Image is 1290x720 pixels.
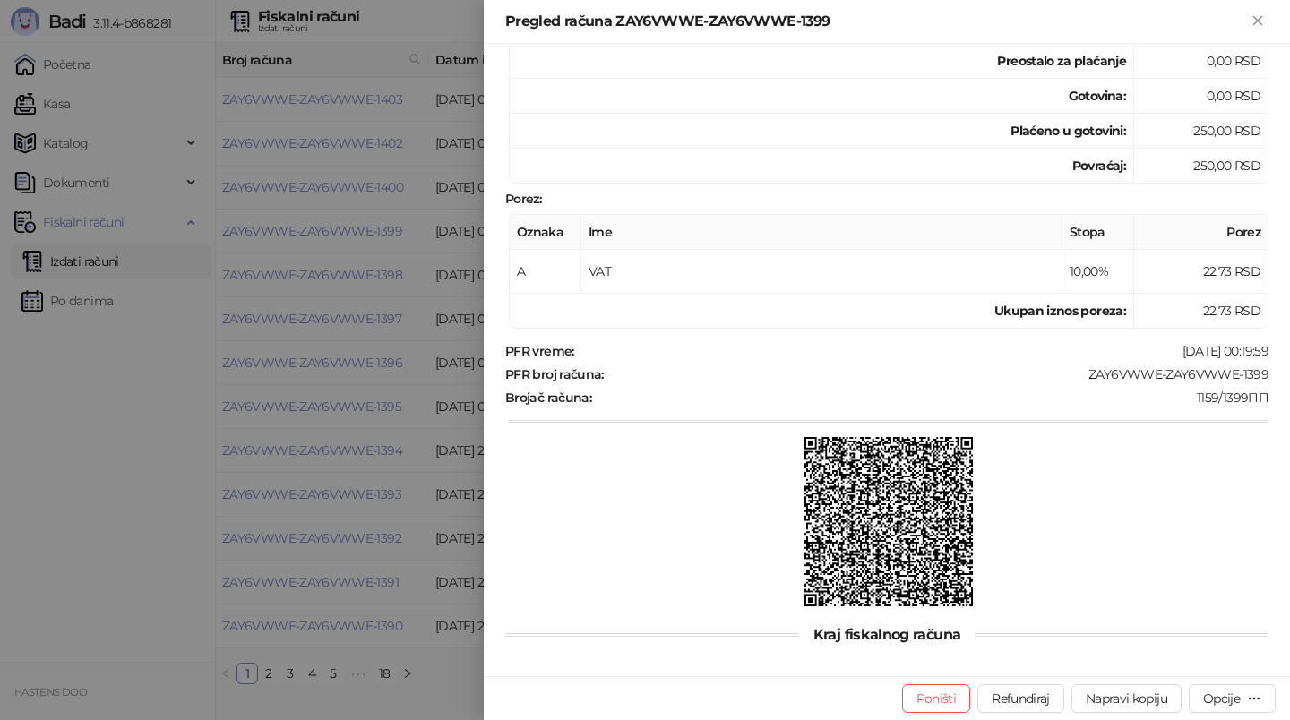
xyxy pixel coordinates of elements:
[1010,123,1126,139] strong: Plaćeno u gotovini:
[576,343,1270,359] div: [DATE] 00:19:59
[997,53,1126,69] strong: Preostalo za plaćanje
[510,215,581,250] th: Oznaka
[1134,215,1268,250] th: Porez
[1086,690,1167,707] span: Napravi kopiju
[799,626,976,643] span: Kraj fiskalnog računa
[1134,79,1268,114] td: 0,00 RSD
[1134,114,1268,149] td: 250,00 RSD
[1134,250,1268,294] td: 22,73 RSD
[1071,684,1182,713] button: Napravi kopiju
[1189,684,1276,713] button: Opcije
[804,437,974,606] img: QR kod
[505,343,574,359] strong: PFR vreme :
[510,250,581,294] td: A
[1203,690,1240,707] div: Opcije
[994,303,1126,319] strong: Ukupan iznos poreza:
[505,11,1247,32] div: Pregled računa ZAY6VWWE-ZAY6VWWE-1399
[593,390,1270,406] div: 1159/1399ПП
[1134,149,1268,184] td: 250,00 RSD
[1247,11,1268,32] button: Zatvori
[505,366,604,382] strong: PFR broj računa :
[581,215,1062,250] th: Ime
[1134,44,1268,79] td: 0,00 RSD
[977,684,1064,713] button: Refundiraj
[902,684,971,713] button: Poništi
[505,390,591,406] strong: Brojač računa :
[1072,158,1126,174] strong: Povraćaj:
[1134,294,1268,329] td: 22,73 RSD
[1069,88,1126,104] strong: Gotovina :
[1062,250,1134,294] td: 10,00%
[1062,215,1134,250] th: Stopa
[606,366,1270,382] div: ZAY6VWWE-ZAY6VWWE-1399
[505,191,541,207] strong: Porez :
[581,250,1062,294] td: VAT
